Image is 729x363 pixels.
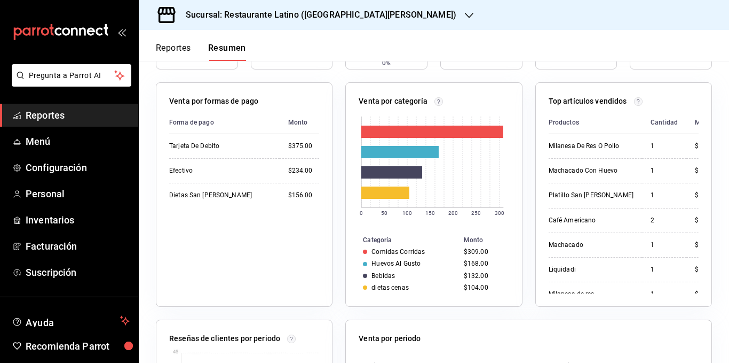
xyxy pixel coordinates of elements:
[549,290,633,299] div: Milanesa de res
[464,272,505,280] div: $132.00
[464,260,505,267] div: $168.00
[695,265,719,274] div: $52.00
[169,111,280,134] th: Forma de pago
[12,64,131,87] button: Pregunta a Parrot AI
[288,191,320,200] div: $156.00
[26,265,130,280] span: Suscripción
[695,216,719,225] div: $90.00
[471,210,481,216] text: 250
[371,248,425,256] div: Comidas Corridas
[402,210,412,216] text: 100
[686,111,719,134] th: Monto
[26,239,130,253] span: Facturación
[382,58,391,68] span: 0%
[695,290,719,299] div: $52.00
[549,142,633,151] div: Milanesa De Res O Pollo
[280,111,320,134] th: Monto
[26,213,130,227] span: Inventarios
[169,142,271,151] div: Tarjeta De Debito
[459,234,522,246] th: Monto
[156,43,191,61] button: Reportes
[448,210,458,216] text: 200
[26,134,130,149] span: Menú
[288,142,320,151] div: $375.00
[169,96,258,107] p: Venta por formas de pago
[549,166,633,175] div: Machacado Con Huevo
[26,314,116,327] span: Ayuda
[169,166,271,175] div: Efectivo
[495,210,504,216] text: 300
[169,191,271,200] div: Dietas San [PERSON_NAME]
[549,96,627,107] p: Top artículos vendidos
[359,333,421,344] p: Venta por periodo
[464,248,505,256] div: $309.00
[26,108,130,122] span: Reportes
[177,9,456,21] h3: Sucursal: Restaurante Latino ([GEOGRAPHIC_DATA][PERSON_NAME])
[371,272,395,280] div: Bebidas
[29,70,115,81] span: Pregunta a Parrot AI
[26,339,130,353] span: Recomienda Parrot
[642,111,686,134] th: Cantidad
[651,191,678,200] div: 1
[695,191,719,200] div: $120.00
[156,43,246,61] div: navigation tabs
[549,191,633,200] div: Platillo San [PERSON_NAME]
[464,284,505,291] div: $104.00
[26,187,130,201] span: Personal
[425,210,435,216] text: 150
[549,265,633,274] div: Liquidadi
[117,28,126,36] button: open_drawer_menu
[381,210,387,216] text: 50
[651,216,678,225] div: 2
[549,216,633,225] div: Café Americano
[651,241,678,250] div: 1
[695,241,719,250] div: $52.00
[651,142,678,151] div: 1
[208,43,246,61] button: Resumen
[695,166,719,175] div: $168.00
[695,142,719,151] div: $189.00
[549,111,642,134] th: Productos
[169,333,280,344] p: Reseñas de clientes por periodo
[651,166,678,175] div: 1
[346,234,459,246] th: Categoría
[7,78,131,89] a: Pregunta a Parrot AI
[651,265,678,274] div: 1
[288,166,320,175] div: $234.00
[360,210,363,216] text: 0
[26,160,130,175] span: Configuración
[359,96,427,107] p: Venta por categoría
[549,241,633,250] div: Machacado
[371,260,421,267] div: Huevos Al Gusto
[651,290,678,299] div: 1
[371,284,409,291] div: dietas cenas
